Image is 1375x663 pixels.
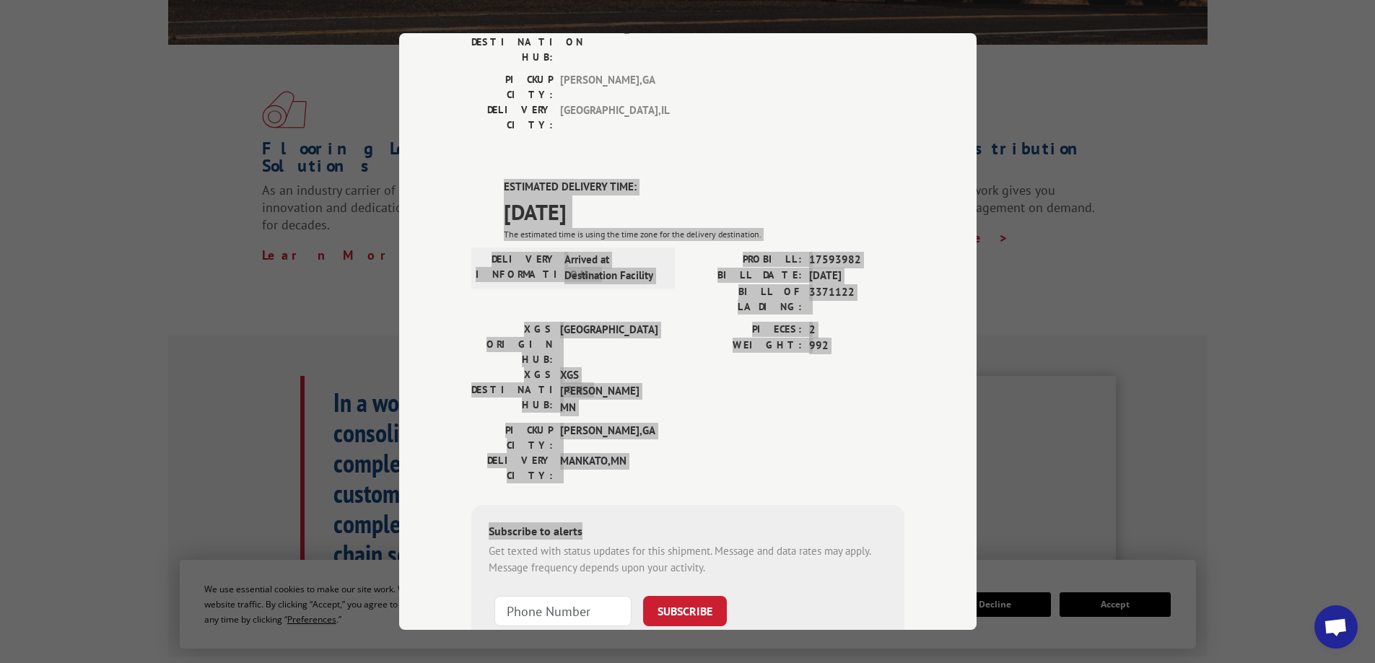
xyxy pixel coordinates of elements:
[809,252,904,268] span: 17593982
[1314,605,1358,649] a: Open chat
[688,268,802,284] label: BILL DATE:
[504,179,904,196] label: ESTIMATED DELIVERY TIME:
[471,72,553,102] label: PICKUP CITY:
[471,453,553,483] label: DELIVERY CITY:
[494,596,632,626] input: Phone Number
[560,322,658,367] span: [GEOGRAPHIC_DATA]
[643,596,727,626] button: SUBSCRIBE
[476,252,557,284] label: DELIVERY INFORMATION:
[560,423,658,453] span: [PERSON_NAME] , GA
[809,322,904,338] span: 2
[504,196,904,228] span: [DATE]
[471,322,553,367] label: XGS ORIGIN HUB:
[809,268,904,284] span: [DATE]
[471,423,553,453] label: PICKUP CITY:
[560,19,658,65] span: [GEOGRAPHIC_DATA]
[560,102,658,133] span: [GEOGRAPHIC_DATA] , IL
[688,252,802,268] label: PROBILL:
[489,522,887,543] div: Subscribe to alerts
[688,284,802,315] label: BILL OF LADING:
[560,453,658,483] span: MANKATO , MN
[471,19,553,65] label: XGS DESTINATION HUB:
[564,252,662,284] span: Arrived at Destination Facility
[560,367,658,416] span: XGS [PERSON_NAME] MN
[471,102,553,133] label: DELIVERY CITY:
[688,338,802,354] label: WEIGHT:
[489,543,887,576] div: Get texted with status updates for this shipment. Message and data rates may apply. Message frequ...
[809,284,904,315] span: 3371122
[471,367,553,416] label: XGS DESTINATION HUB:
[688,322,802,338] label: PIECES:
[809,338,904,354] span: 992
[504,228,904,241] div: The estimated time is using the time zone for the delivery destination.
[560,72,658,102] span: [PERSON_NAME] , GA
